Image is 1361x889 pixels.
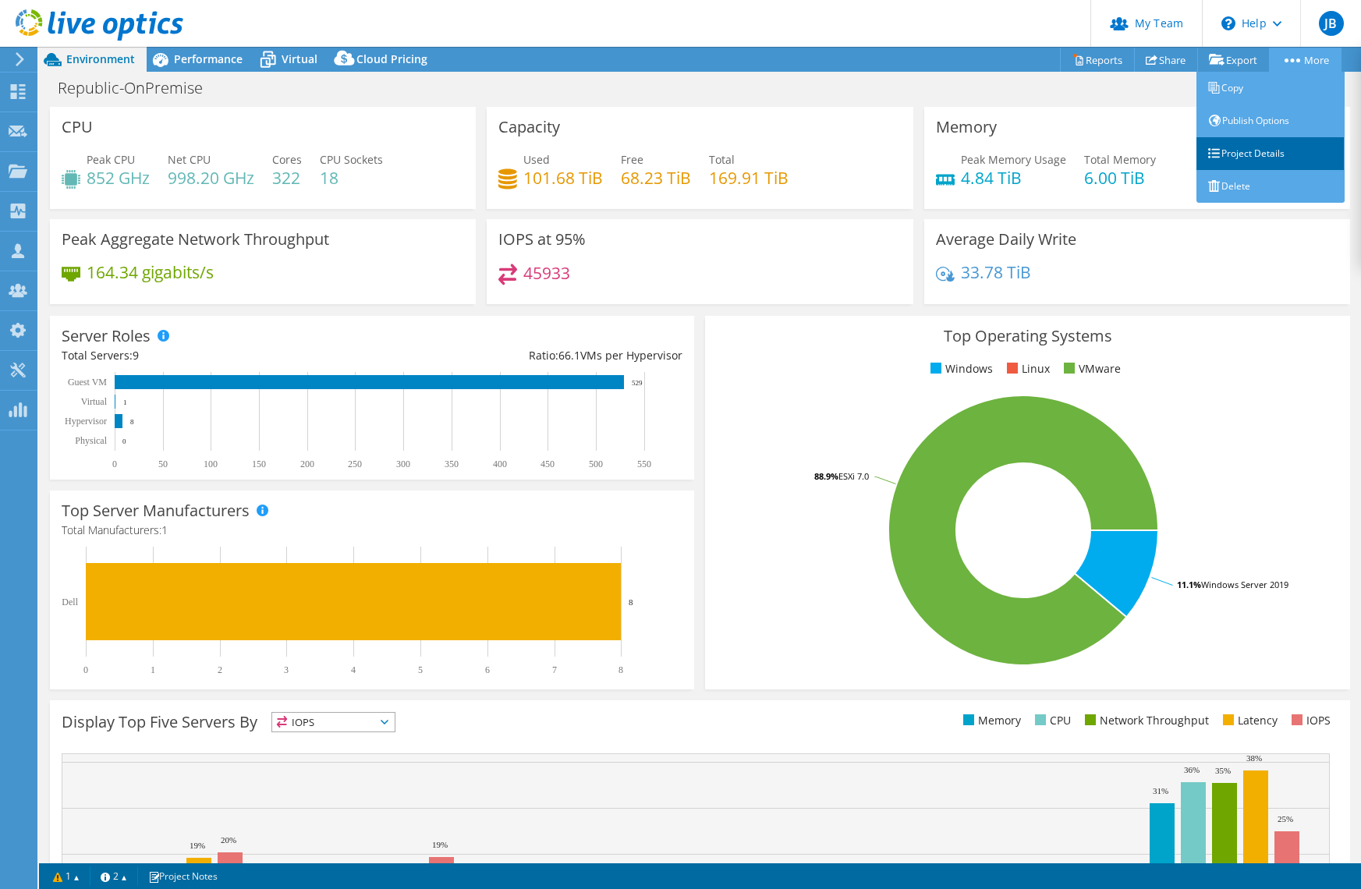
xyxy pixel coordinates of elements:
span: IOPS [272,713,395,731]
h3: Average Daily Write [936,231,1076,248]
a: Publish Options [1196,104,1345,137]
span: Peak Memory Usage [961,152,1066,167]
h3: Server Roles [62,328,151,345]
text: 2 [218,664,222,675]
text: 529 [632,379,643,387]
h4: 169.91 TiB [709,169,789,186]
h4: 101.68 TiB [523,169,603,186]
text: 8 [130,418,134,426]
text: 8 [618,664,623,675]
text: 400 [493,459,507,469]
h4: Total Manufacturers: [62,522,682,539]
h4: 998.20 GHz [168,169,254,186]
text: 7 [552,664,557,675]
text: 38% [1246,753,1262,763]
text: 5 [418,664,423,675]
span: Virtual [282,51,317,66]
a: More [1269,48,1342,72]
span: 66.1 [558,348,580,363]
h3: Top Operating Systems [717,328,1338,345]
text: 4 [351,664,356,675]
text: 450 [541,459,555,469]
h4: 852 GHz [87,169,150,186]
text: 50 [158,459,168,469]
span: Net CPU [168,152,211,167]
span: Cloud Pricing [356,51,427,66]
text: 250 [348,459,362,469]
a: Delete [1196,170,1345,203]
tspan: 88.9% [814,470,838,482]
a: Project Notes [137,866,229,886]
text: 25% [1278,814,1293,823]
a: Share [1134,48,1198,72]
text: 550 [637,459,651,469]
text: Hypervisor [65,416,107,427]
text: 3 [284,664,289,675]
text: 35% [1215,766,1231,775]
tspan: 11.1% [1177,579,1201,590]
span: CPU Sockets [320,152,383,167]
text: 150 [252,459,266,469]
li: Windows [927,360,993,377]
span: Used [523,152,550,167]
text: 500 [589,459,603,469]
span: Cores [272,152,302,167]
li: CPU [1031,712,1071,729]
h3: IOPS at 95% [498,231,586,248]
text: Guest VM [68,377,107,388]
span: Peak CPU [87,152,135,167]
h3: Memory [936,119,997,136]
h4: 18 [320,169,383,186]
a: Project Details [1196,137,1345,170]
li: Network Throughput [1081,712,1209,729]
text: 19% [432,840,448,849]
span: 9 [133,348,139,363]
div: Ratio: VMs per Hypervisor [372,347,682,364]
svg: \n [1221,16,1235,30]
span: Total [709,152,735,167]
li: VMware [1060,360,1121,377]
h4: 6.00 TiB [1084,169,1156,186]
text: 15% [1004,862,1019,871]
text: 300 [396,459,410,469]
li: Latency [1219,712,1278,729]
tspan: ESXi 7.0 [838,470,869,482]
span: Environment [66,51,135,66]
h4: 164.34 gigabits/s [87,264,214,281]
text: 0 [112,459,117,469]
h3: Top Server Manufacturers [62,502,250,519]
h4: 322 [272,169,302,186]
a: 1 [42,866,90,886]
h3: Peak Aggregate Network Throughput [62,231,329,248]
text: Physical [75,435,107,446]
text: 8 [629,597,633,607]
h4: 33.78 TiB [961,264,1031,281]
text: 1 [151,664,155,675]
a: Reports [1060,48,1135,72]
h4: 4.84 TiB [961,169,1066,186]
h1: Republic-OnPremise [51,80,227,97]
tspan: Windows Server 2019 [1201,579,1288,590]
h3: Capacity [498,119,560,136]
span: Performance [174,51,243,66]
h4: 68.23 TiB [621,169,691,186]
h3: CPU [62,119,93,136]
text: 0 [122,437,126,445]
span: JB [1319,11,1344,36]
text: 20% [221,835,236,845]
text: 6 [485,664,490,675]
text: 200 [300,459,314,469]
text: 31% [1153,786,1168,795]
text: 36% [1184,765,1200,774]
a: Export [1197,48,1270,72]
li: Linux [1003,360,1050,377]
span: 1 [161,522,168,537]
li: Memory [959,712,1021,729]
li: IOPS [1288,712,1331,729]
span: Free [621,152,643,167]
span: Total Memory [1084,152,1156,167]
h4: 45933 [523,264,570,282]
text: 19% [190,841,205,850]
text: 100 [204,459,218,469]
text: Virtual [81,396,108,407]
